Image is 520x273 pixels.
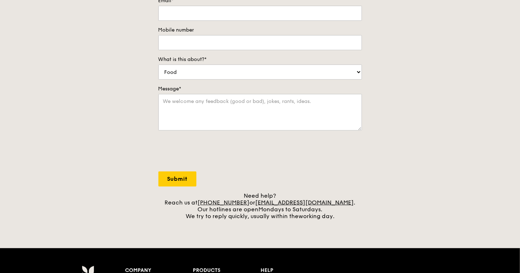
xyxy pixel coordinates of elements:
label: Message* [158,85,362,93]
label: What is this about?* [158,56,362,63]
div: Need help? Reach us at or . Our hotlines are open We try to reply quickly, usually within the [158,192,362,220]
a: [PHONE_NUMBER] [198,199,250,206]
span: working day. [299,213,334,220]
label: Mobile number [158,27,362,34]
input: Submit [158,171,196,187]
a: [EMAIL_ADDRESS][DOMAIN_NAME] [256,199,354,206]
iframe: reCAPTCHA [158,138,267,166]
span: Mondays to Saturdays. [259,206,323,213]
